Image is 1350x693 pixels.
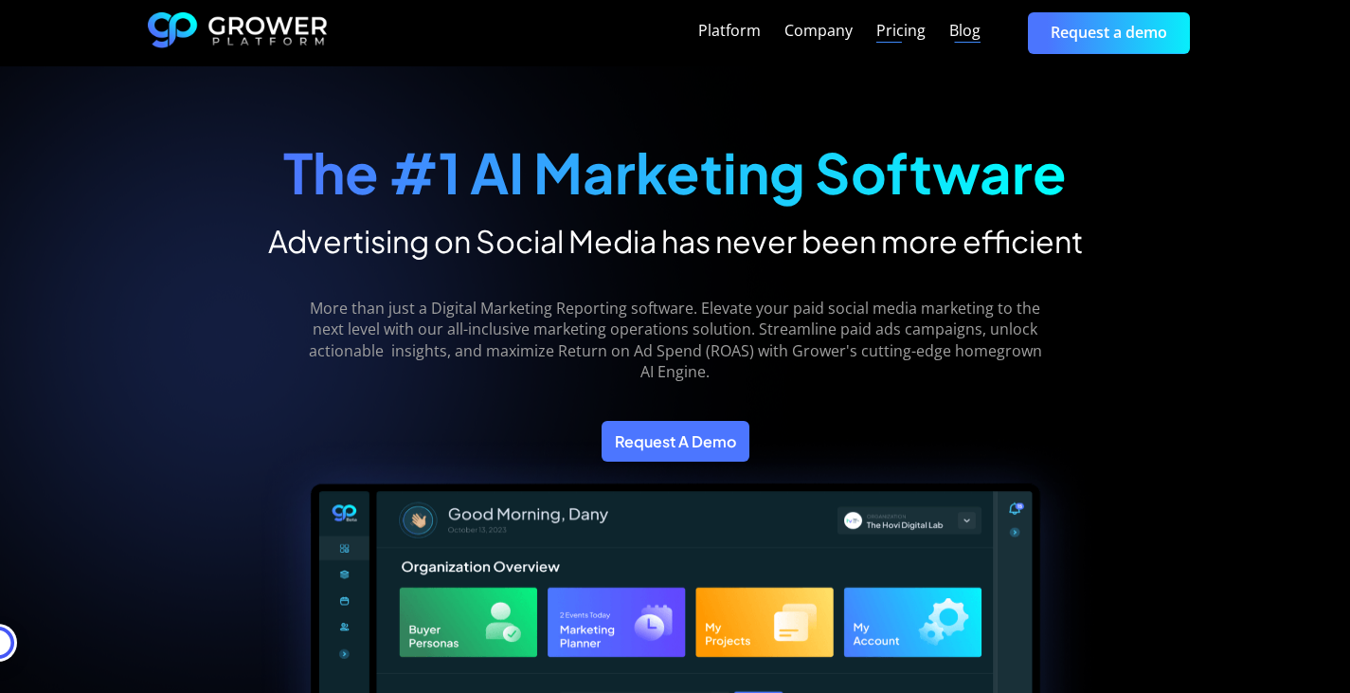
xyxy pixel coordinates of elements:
[876,20,926,43] a: Pricing
[295,298,1055,383] p: More than just a Digital Marketing Reporting software. Elevate your paid social media marketing t...
[268,222,1083,260] h2: Advertising on Social Media has never been more efficient
[784,20,853,43] a: Company
[698,22,761,40] div: Platform
[876,22,926,40] div: Pricing
[784,22,853,40] div: Company
[949,22,981,40] div: Blog
[148,12,328,54] a: home
[283,137,1067,207] strong: The #1 AI Marketing Software
[949,20,981,43] a: Blog
[698,20,761,43] a: Platform
[602,421,749,462] a: Request A Demo
[1028,12,1190,53] a: Request a demo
